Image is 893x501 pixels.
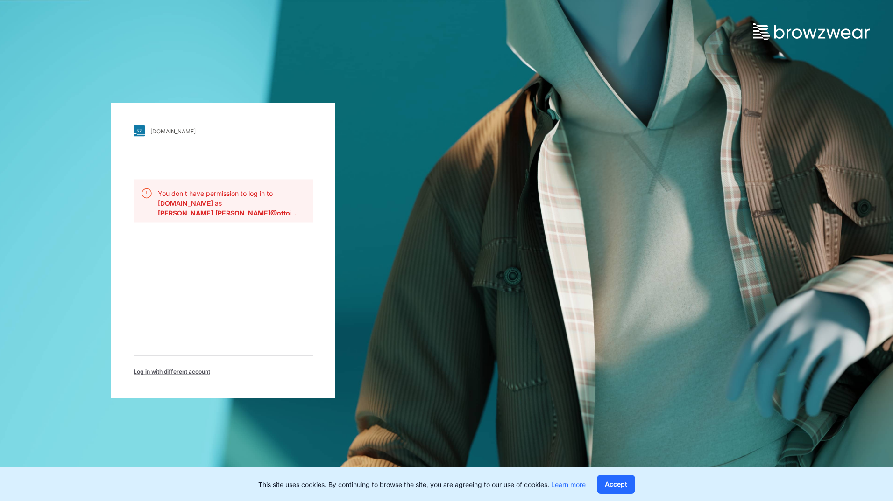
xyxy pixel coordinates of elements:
img: browzwear-logo.73288ffb.svg [753,23,870,40]
div: [DOMAIN_NAME] [150,127,196,134]
a: [DOMAIN_NAME] [134,125,313,137]
button: Accept [597,475,635,494]
span: Log in with different account [134,368,210,376]
a: Learn more [551,480,586,488]
b: gregor.kindler@ottoint.com [158,209,299,217]
p: You don't have permission to log in to as [158,188,305,208]
p: This site uses cookies. By continuing to browse the site, you are agreeing to our use of cookies. [258,480,586,489]
img: svg+xml;base64,PHN2ZyB3aWR0aD0iMjgiIGhlaWdodD0iMjgiIHZpZXdCb3g9IjAgMCAyOCAyOCIgZmlsbD0ibm9uZSIgeG... [134,125,145,137]
img: svg+xml;base64,PHN2ZyB3aWR0aD0iMjQiIGhlaWdodD0iMjQiIHZpZXdCb3g9IjAgMCAyNCAyNCIgZmlsbD0ibm9uZSIgeG... [141,188,152,199]
b: [DOMAIN_NAME] [158,199,215,207]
